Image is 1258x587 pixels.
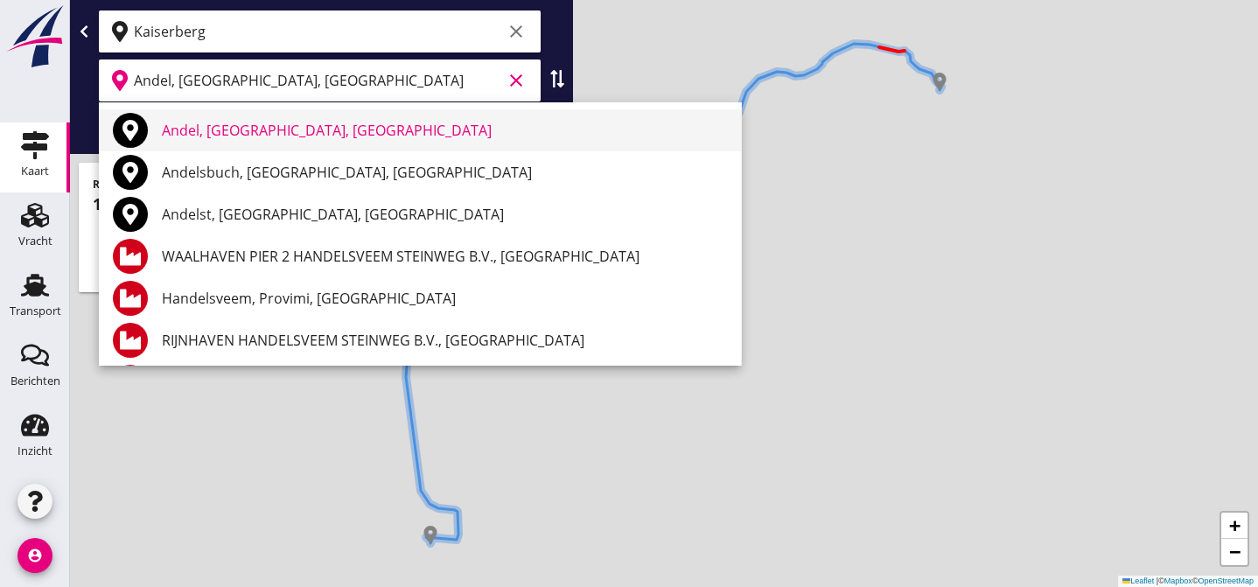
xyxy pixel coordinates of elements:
[17,445,52,457] div: Inzicht
[1221,539,1248,565] a: Zoom out
[10,305,61,317] div: Transport
[1164,577,1192,585] a: Mapbox
[162,246,727,267] div: WAALHAVEN PIER 2 HANDELSVEEM STEINWEG B.V., [GEOGRAPHIC_DATA]
[21,165,49,177] div: Kaart
[17,538,52,573] i: account_circle
[93,193,110,214] strong: 11
[506,70,527,91] i: clear
[1157,577,1158,585] span: |
[1198,577,1254,585] a: OpenStreetMap
[93,177,150,192] strong: Route type
[162,330,727,351] div: RIJNHAVEN HANDELSVEEM STEINWEG B.V., [GEOGRAPHIC_DATA]
[3,4,66,69] img: logo-small.a267ee39.svg
[1122,577,1154,585] a: Leaflet
[134,17,502,45] input: Vertrekpunt
[10,375,60,387] div: Berichten
[162,162,727,183] div: Andelsbuch, [GEOGRAPHIC_DATA], [GEOGRAPHIC_DATA]
[506,21,527,42] i: clear
[162,204,727,225] div: Andelst, [GEOGRAPHIC_DATA], [GEOGRAPHIC_DATA]
[1229,514,1241,536] span: +
[1118,576,1258,587] div: © ©
[134,66,502,94] input: Bestemming
[162,288,727,309] div: Handelsveem, Provimi, [GEOGRAPHIC_DATA]
[162,120,727,141] div: Andel, [GEOGRAPHIC_DATA], [GEOGRAPHIC_DATA]
[422,526,439,543] img: Marker
[18,235,52,247] div: Vracht
[1221,513,1248,539] a: Zoom in
[931,73,948,90] img: Marker
[1229,541,1241,563] span: −
[93,192,550,216] div: uur (109 km)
